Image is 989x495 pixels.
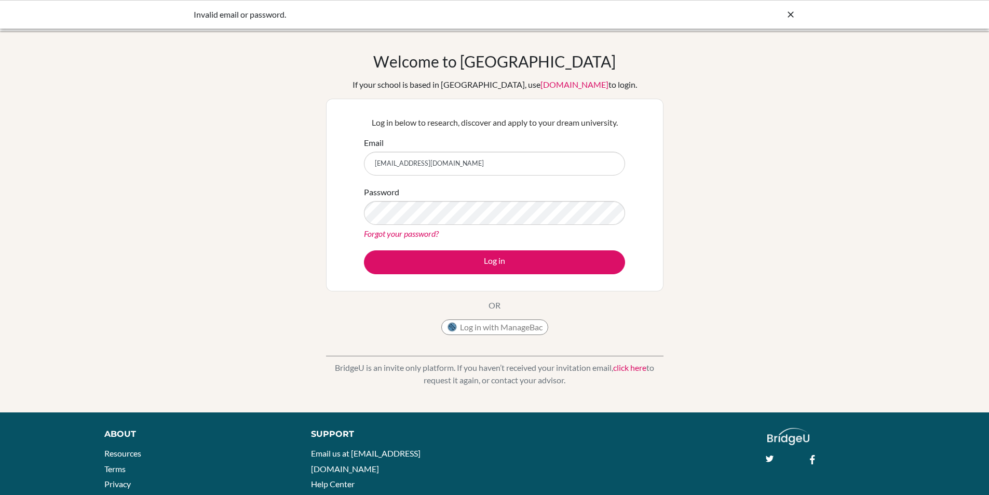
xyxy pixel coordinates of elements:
[104,464,126,474] a: Terms
[540,79,608,89] a: [DOMAIN_NAME]
[194,8,640,21] div: Invalid email or password.
[767,428,809,445] img: logo_white@2x-f4f0deed5e89b7ecb1c2cc34c3e3d731f90f0f143d5ea2071677605dd97b5244.png
[364,137,384,149] label: Email
[311,479,355,489] a: Help Center
[373,52,616,71] h1: Welcome to [GEOGRAPHIC_DATA]
[104,428,288,440] div: About
[441,319,548,335] button: Log in with ManageBac
[326,362,663,386] p: BridgeU is an invite only platform. If you haven’t received your invitation email, to request it ...
[364,229,439,238] a: Forgot your password?
[613,363,646,372] a: click here
[364,250,625,274] button: Log in
[364,186,399,198] label: Password
[311,448,421,474] a: Email us at [EMAIL_ADDRESS][DOMAIN_NAME]
[311,428,482,440] div: Support
[489,299,500,312] p: OR
[364,116,625,129] p: Log in below to research, discover and apply to your dream university.
[104,479,131,489] a: Privacy
[104,448,141,458] a: Resources
[353,78,637,91] div: If your school is based in [GEOGRAPHIC_DATA], use to login.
